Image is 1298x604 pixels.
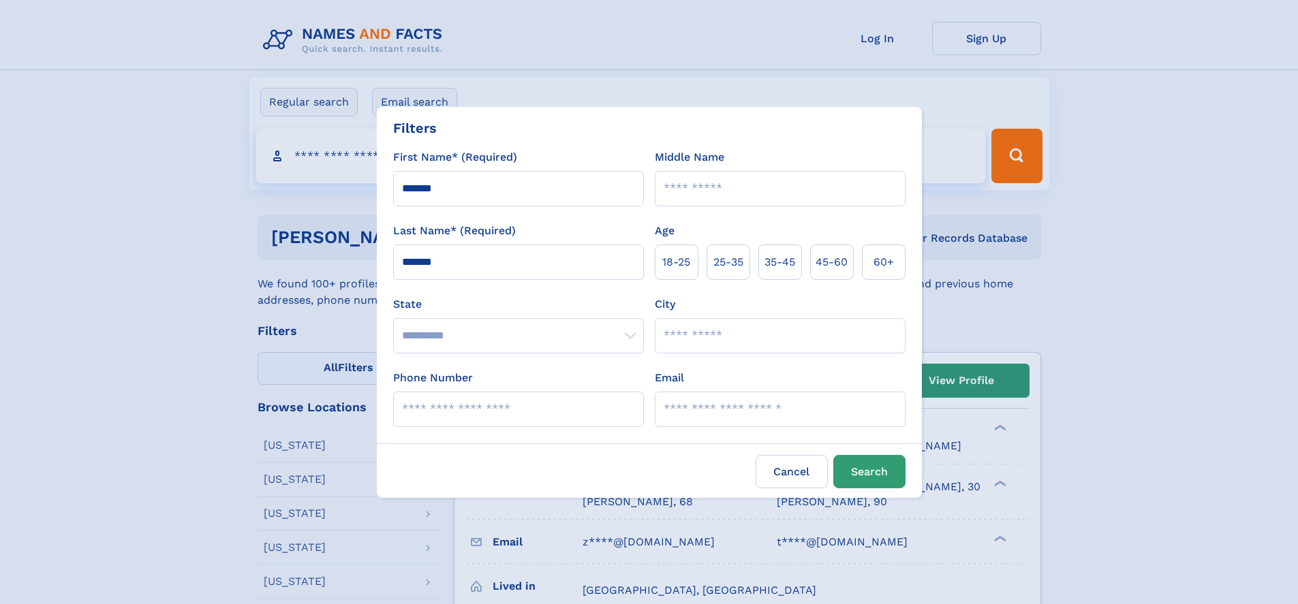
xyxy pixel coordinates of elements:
[833,455,906,488] button: Search
[655,223,675,239] label: Age
[662,254,690,270] span: 18‑25
[874,254,894,270] span: 60+
[393,223,516,239] label: Last Name* (Required)
[393,296,644,313] label: State
[756,455,828,488] label: Cancel
[655,149,724,165] label: Middle Name
[655,296,675,313] label: City
[393,118,437,138] div: Filters
[816,254,848,270] span: 45‑60
[713,254,743,270] span: 25‑35
[764,254,795,270] span: 35‑45
[655,370,684,386] label: Email
[393,149,517,165] label: First Name* (Required)
[393,370,473,386] label: Phone Number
